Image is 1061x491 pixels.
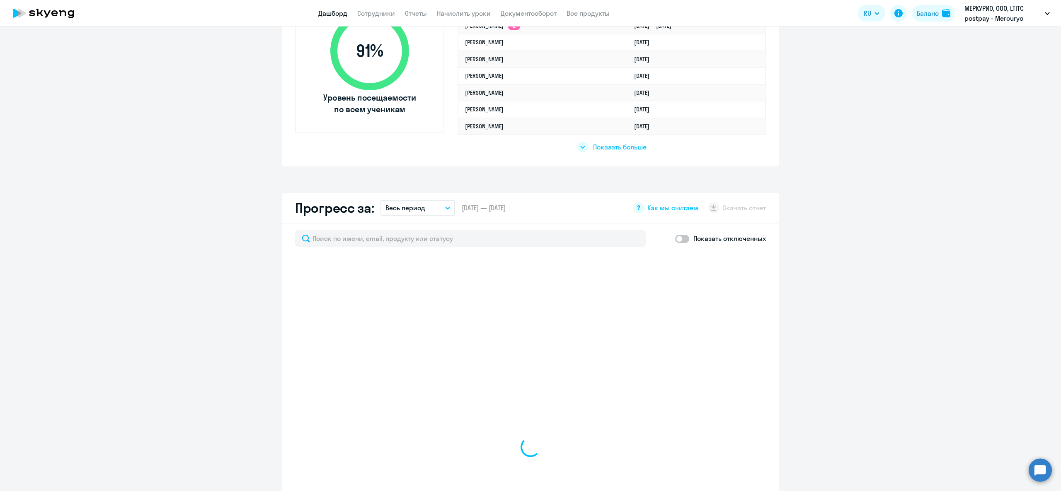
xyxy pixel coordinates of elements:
p: МЕРКУРИО, ООО, LTITC postpay - Mercuryo [964,3,1042,23]
a: [PERSON_NAME] [465,55,504,63]
a: [PERSON_NAME] [465,106,504,113]
span: 91 % [322,41,417,61]
button: МЕРКУРИО, ООО, LTITC postpay - Mercuryo [960,3,1054,23]
p: Показать отключенных [693,233,766,243]
a: Дашборд [318,9,347,17]
a: [PERSON_NAME] [465,89,504,96]
button: Весь период [380,200,455,216]
button: RU [858,5,885,22]
a: [PERSON_NAME] [465,72,504,79]
a: Сотрудники [357,9,395,17]
a: Все продукты [567,9,610,17]
a: [DATE] [634,55,656,63]
a: [DATE] [634,39,656,46]
a: [PERSON_NAME]2 [465,22,521,29]
a: Начислить уроки [437,9,491,17]
span: Уровень посещаемости по всем ученикам [322,92,417,115]
a: [DATE] [634,106,656,113]
a: [DATE] [634,72,656,79]
p: Весь период [385,203,425,213]
a: [DATE] [634,123,656,130]
span: [DATE] — [DATE] [462,203,506,212]
a: Документооборот [501,9,557,17]
a: [DATE][DATE] [634,22,678,29]
button: Балансbalance [912,5,955,22]
a: [DATE] [634,89,656,96]
a: [PERSON_NAME] [465,39,504,46]
span: RU [864,8,871,18]
input: Поиск по имени, email, продукту или статусу [295,230,646,247]
h2: Прогресс за: [295,200,374,216]
div: Баланс [917,8,939,18]
span: Показать больше [593,142,647,152]
span: Как мы считаем [647,203,698,212]
a: [PERSON_NAME] [465,123,504,130]
img: balance [942,9,950,17]
a: Отчеты [405,9,427,17]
